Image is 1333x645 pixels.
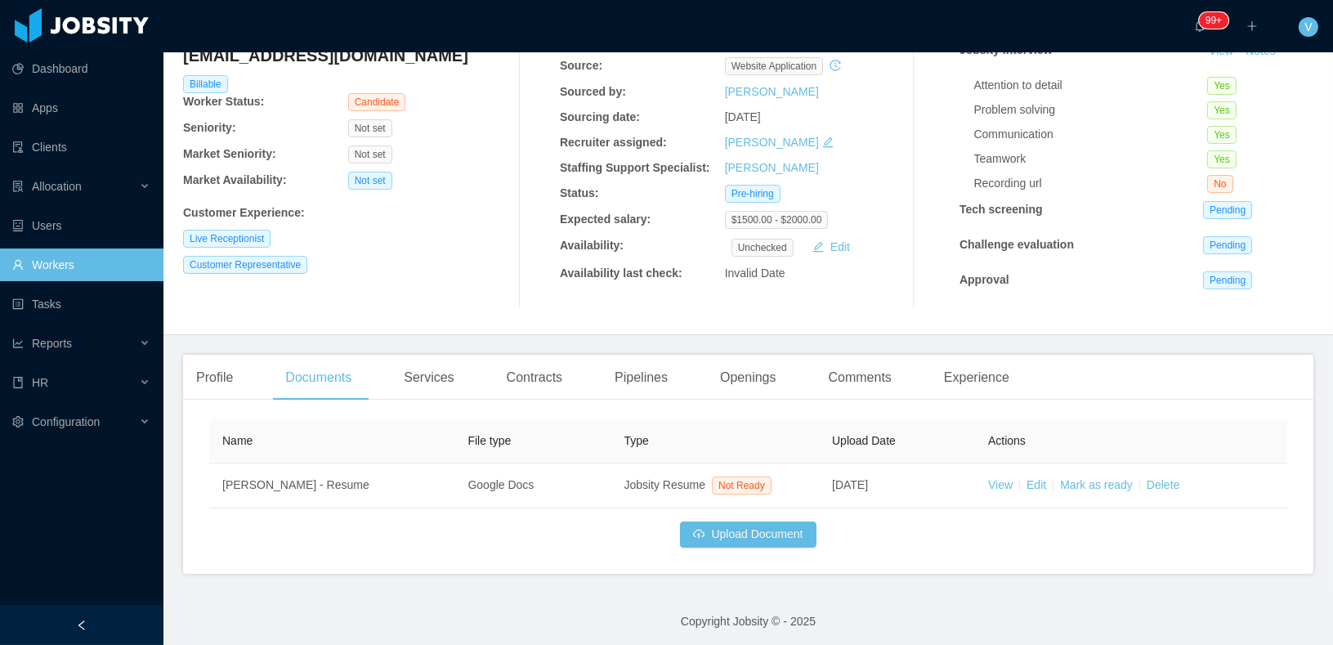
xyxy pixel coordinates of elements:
div: Recording url [974,175,1208,192]
h4: [EMAIL_ADDRESS][DOMAIN_NAME] [183,44,512,67]
button: icon: editEdit [806,237,857,257]
strong: Challenge evaluation [959,238,1074,251]
i: icon: history [830,60,841,71]
div: Attention to detail [974,77,1208,94]
i: icon: bell [1194,20,1206,32]
b: Market Seniority: [183,147,276,160]
td: Google Docs [454,464,611,508]
span: Actions [988,434,1026,447]
span: Jobsity Resume [624,478,705,491]
span: Type [624,434,648,447]
span: [DATE] [832,478,868,491]
span: Yes [1207,126,1237,144]
div: Services [391,355,467,401]
a: Edit [1027,478,1046,491]
span: Customer Representative [183,256,307,274]
b: Status: [560,186,598,199]
i: icon: edit [822,137,834,148]
span: Not set [348,172,392,190]
sup: 243 [1199,12,1228,29]
b: Worker Status: [183,95,264,108]
div: Profile [183,355,246,401]
span: website application [725,57,824,75]
span: Yes [1207,150,1237,168]
div: Contracts [494,355,575,401]
span: Pending [1203,271,1252,289]
strong: Tech screening [959,203,1043,216]
i: icon: solution [12,181,24,192]
b: Customer Experience : [183,206,305,219]
b: Source: [560,59,602,72]
b: Sourcing date: [560,110,640,123]
a: icon: robotUsers [12,209,150,242]
div: Pipelines [602,355,681,401]
a: Delete [1147,478,1179,491]
a: View [988,478,1013,491]
span: Configuration [32,415,100,428]
span: File type [467,434,511,447]
a: icon: userWorkers [12,249,150,281]
span: Invalid Date [725,267,785,280]
span: Live Receptionist [183,230,271,248]
span: No [1207,175,1232,193]
span: Not set [348,146,392,163]
a: icon: appstoreApps [12,92,150,124]
span: HR [32,376,48,389]
span: Pre-hiring [725,185,781,203]
b: Staffing Support Specialist: [560,161,710,174]
strong: Approval [959,273,1009,286]
span: [DATE] [725,110,761,123]
i: icon: book [12,377,24,388]
a: [PERSON_NAME] [725,136,819,149]
span: Pending [1203,201,1252,219]
i: icon: line-chart [12,338,24,349]
div: Comments [816,355,905,401]
span: Not set [348,119,392,137]
span: Billable [183,75,228,93]
i: icon: setting [12,416,24,428]
a: Mark as ready [1060,478,1133,491]
span: Pending [1203,236,1252,254]
span: Yes [1207,101,1237,119]
a: [PERSON_NAME] [725,161,819,174]
b: Expected salary: [560,213,651,226]
span: Upload Date [832,434,896,447]
td: [PERSON_NAME] - Resume [209,464,454,508]
div: Openings [707,355,790,401]
span: Yes [1207,77,1237,95]
a: icon: auditClients [12,131,150,163]
a: icon: profileTasks [12,288,150,320]
a: [PERSON_NAME] [725,85,819,98]
div: Teamwork [974,150,1208,168]
a: icon: pie-chartDashboard [12,52,150,85]
i: icon: plus [1246,20,1258,32]
span: V [1304,17,1312,37]
span: Candidate [348,93,406,111]
div: Communication [974,126,1208,143]
div: Problem solving [974,101,1208,119]
span: Name [222,434,253,447]
span: Not Ready [712,477,772,495]
div: Experience [931,355,1022,401]
b: Availability last check: [560,267,682,280]
b: Seniority: [183,121,236,134]
span: Allocation [32,180,82,193]
b: Sourced by: [560,85,626,98]
span: $1500.00 - $2000.00 [725,211,829,229]
div: Documents [272,355,365,401]
strong: Jobsity interview [959,43,1053,56]
button: icon: cloud-uploadUpload Document [680,522,816,548]
b: Availability: [560,239,624,252]
b: Recruiter assigned: [560,136,667,149]
b: Market Availability: [183,173,287,186]
span: Reports [32,337,72,350]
